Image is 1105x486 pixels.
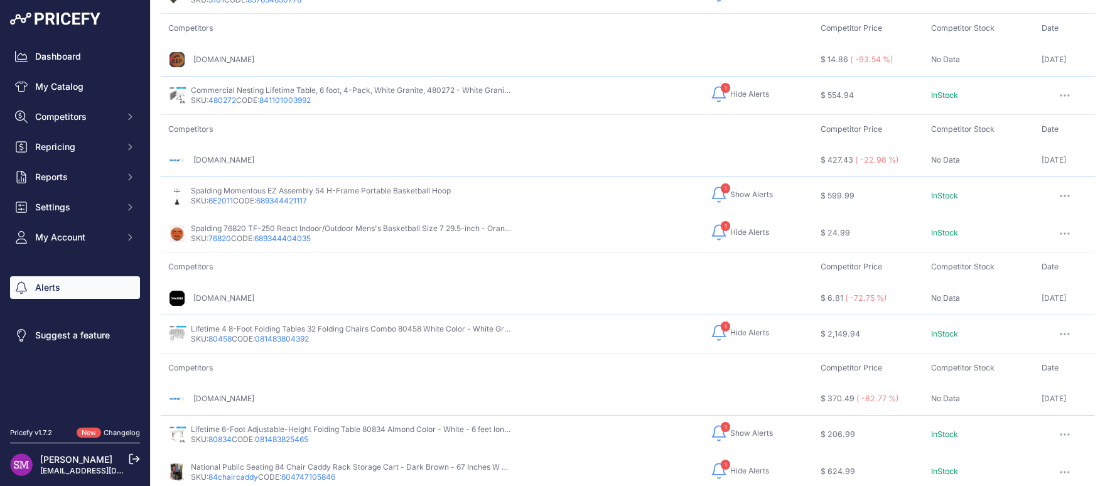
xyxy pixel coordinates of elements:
p: SKU: CODE: [191,435,512,445]
a: [DOMAIN_NAME] [193,55,254,64]
img: competitiveedgeproducts.com.png [168,51,186,68]
span: No Data [931,55,960,64]
span: My Account [35,231,117,244]
a: 480272 [208,95,236,105]
nav: Sidebar [10,45,140,413]
span: ( -72.75 %) [845,293,887,303]
span: Hide Alerts [730,227,769,237]
span: 1 [721,321,730,332]
span: Hide Alerts [730,89,769,99]
a: [PERSON_NAME] [40,454,112,465]
span: InStock [931,329,958,338]
td: Competitors [161,353,813,382]
span: InStock [931,191,958,200]
td: Competitor Price [813,252,924,282]
td: Competitors [161,252,813,282]
a: 841101003992 [259,95,311,105]
a: Dashboard [10,45,140,68]
td: Date [1034,114,1095,144]
span: ( -22.98 %) [855,155,899,165]
td: Competitors [161,14,813,43]
td: $ 599.99 [813,177,924,215]
a: Changelog [104,428,140,437]
td: Competitor Stock [924,353,1034,382]
td: Date [1034,14,1095,43]
td: Competitor Stock [924,14,1034,43]
span: ( -93.54 %) [850,55,893,64]
a: 081483825465 [255,435,308,444]
span: $ 370.49 [821,394,854,403]
button: Settings [10,196,140,219]
td: Competitor Price [813,14,924,43]
p: SKU: CODE: [191,95,512,105]
p: Lifetime 4 8-Foot Folding Tables 32 Folding Chairs Combo 80458 White Color - White Granite - 5 Fe... [191,324,512,334]
span: No Data [931,293,960,303]
button: Reports [10,166,140,188]
a: 081483804392 [255,334,309,343]
img: Pricefy Logo [10,13,100,25]
span: InStock [931,467,958,476]
a: [DOMAIN_NAME] [193,293,254,303]
a: Alerts [10,276,140,299]
p: SKU: CODE: [191,334,512,344]
button: Repricing [10,136,140,158]
div: Pricefy v1.7.2 [10,428,52,438]
td: Competitor Stock [924,252,1034,282]
button: 1 Hide Alerts [710,461,769,481]
a: 84chaircaddy [208,472,258,482]
td: $ 2,149.94 [813,315,924,354]
p: SKU: CODE: [191,196,451,206]
img: spalding.com.png [168,289,186,307]
span: 1 [721,460,730,470]
td: Competitor Price [813,353,924,382]
span: Hide Alerts [730,466,769,476]
a: 689344421117 [256,196,307,205]
span: 1 [721,83,730,93]
span: $ 6.81 [821,293,843,303]
span: 1 [721,183,730,193]
span: Settings [35,201,117,213]
a: 80458 [208,334,232,343]
p: Spalding 76820 TF-250 React Indoor/Outdoor Mens's Basketball Size 7 29.5-inch - Orange - 29.5 Inches [191,224,512,234]
img: walmart.com.png [168,390,186,408]
span: $ 427.43 [821,155,853,165]
td: Competitors [161,114,813,144]
span: [DATE] [1042,293,1066,303]
span: [DATE] [1042,394,1066,403]
button: 1 Hide Alerts [710,323,769,343]
img: walmart.com.png [168,151,186,169]
span: 1 [721,221,730,231]
a: 6E2011 [208,196,233,205]
button: 1 Show Alerts [710,423,773,443]
p: Lifetime 6-Foot Adjustable-Height Folding Table 80834 Almond Color - White - 6 feet long x 30 inc... [191,424,512,435]
p: SKU: CODE: [191,472,512,482]
span: ( -82.77 %) [856,394,899,403]
span: Reports [35,171,117,183]
span: [DATE] [1042,155,1066,165]
button: Competitors [10,105,140,128]
td: Date [1034,353,1095,382]
span: New [77,428,101,438]
span: [DATE] [1042,55,1066,64]
td: Date [1034,252,1095,282]
a: 80834 [208,435,232,444]
span: Competitors [35,111,117,123]
td: $ 554.94 [813,77,924,115]
span: 1 [721,422,730,432]
span: InStock [931,228,958,237]
a: [DOMAIN_NAME] [193,394,254,403]
span: $ 14.86 [821,55,848,64]
a: 604747105846 [281,472,335,482]
td: Competitor Price [813,114,924,144]
span: InStock [931,90,958,100]
span: Show Alerts [730,428,773,438]
button: 1 Hide Alerts [710,222,769,242]
p: National Public Seating 84 Chair Caddy Rack Storage Cart - Dark Brown - 67 Inches W X 33 Inches D... [191,462,512,472]
button: 1 Show Alerts [710,185,773,205]
a: Suggest a feature [10,324,140,347]
span: Repricing [35,141,117,153]
a: 689344404035 [254,234,311,243]
td: $ 206.99 [813,416,924,453]
span: InStock [931,429,958,439]
p: SKU: CODE: [191,234,512,244]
